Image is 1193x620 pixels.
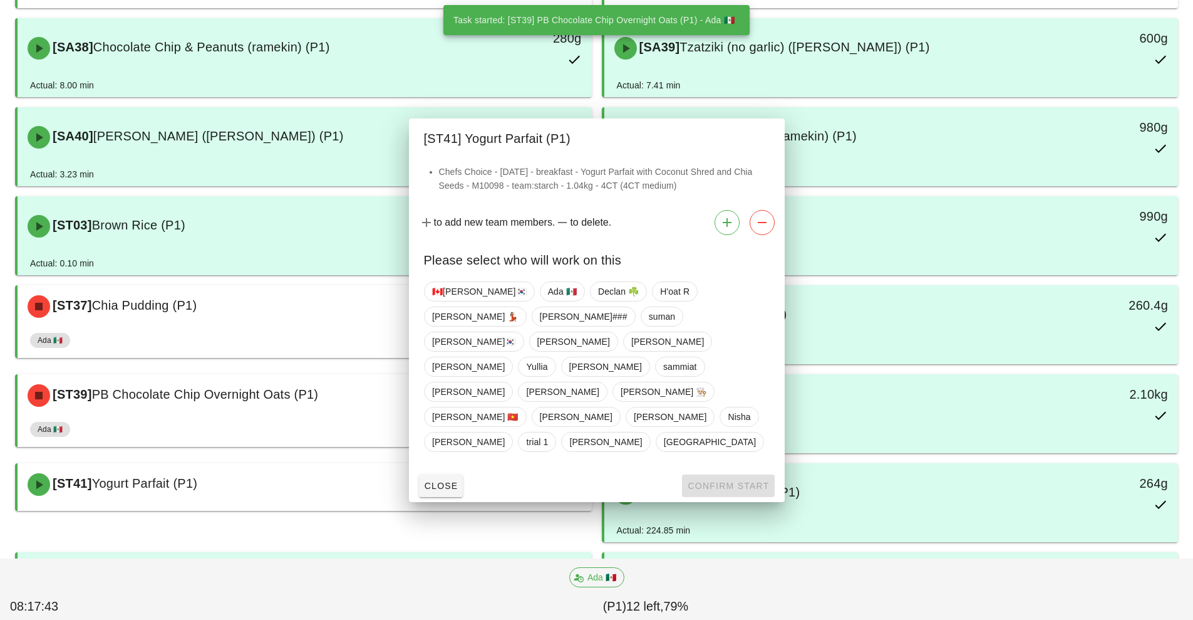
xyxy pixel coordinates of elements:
span: PB Chocolate Chip Overnight Oats (P1) [92,387,319,401]
span: Pad Thai Sauce (ramekin) (P1) [679,129,857,143]
div: Actual: 0.10 min [30,256,94,270]
span: [ST10] [637,218,679,232]
div: Actual: 7.41 min [617,78,681,92]
span: 12 left, [626,599,663,613]
div: 900g [454,295,581,315]
span: Cauliflower Rice (P1) [679,485,800,499]
div: Actual: 0.25 min [617,256,681,270]
div: 210g [454,117,581,137]
div: 260.4g [1041,295,1168,315]
div: 1.04kg [454,473,581,493]
div: 600g [1041,28,1168,48]
span: [PERSON_NAME] ([PERSON_NAME]) (P1) [93,129,344,143]
span: Tzatziki (no garlic) ([PERSON_NAME]) (P1) [679,40,929,54]
span: Rice Noodles (P1) [678,396,783,410]
span: Chocolate Chip & Peanuts (ramekin) (P1) [93,40,330,54]
span: Couscous Mix (P1) [678,307,787,321]
span: [SA41] [637,129,680,143]
span: [ST40] [637,396,679,410]
div: 2.10kg [1041,384,1168,404]
div: Actual: 8.00 min [30,78,94,92]
span: [ST37] [50,298,92,312]
span: [ST03] [50,218,92,232]
span: [ST39] [50,387,92,401]
span: Brown Rice (P1) [92,218,185,232]
div: 980g [1041,117,1168,137]
div: Task started: [ST39] PB Chocolate Chip Overnight Oats (P1) - Ada 🇲🇽 [443,5,745,35]
div: 1.96kg [454,384,581,404]
div: 264g [1041,473,1168,493]
span: [ST38] [637,307,679,321]
div: 990g [1041,206,1168,226]
div: 08:17:43 [8,595,106,619]
span: [SA40] [50,129,93,143]
div: 280g [454,28,581,48]
span: Ada 🇲🇽 [577,568,616,587]
div: 800g [454,206,581,226]
span: [SA39] [637,40,680,54]
span: [SA38] [50,40,93,54]
span: Chia Pudding (P1) [92,298,197,312]
div: Actual: 0.73 min [617,434,681,448]
span: Ada 🇲🇽 [38,333,63,348]
span: [VE15] [637,485,679,499]
span: [ST41] [50,476,92,490]
div: (P1) 79% [106,595,1185,619]
span: Yogurt Parfait (P1) [92,476,198,490]
span: Spaghetti (P1) [678,218,760,232]
div: Actual: 224.85 min [617,523,691,537]
div: Actual: 9.37 min [617,167,681,181]
span: Ada 🇲🇽 [38,422,63,437]
div: Actual: 3.23 min [30,167,94,181]
div: Actual: 0.12 min [617,345,681,359]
